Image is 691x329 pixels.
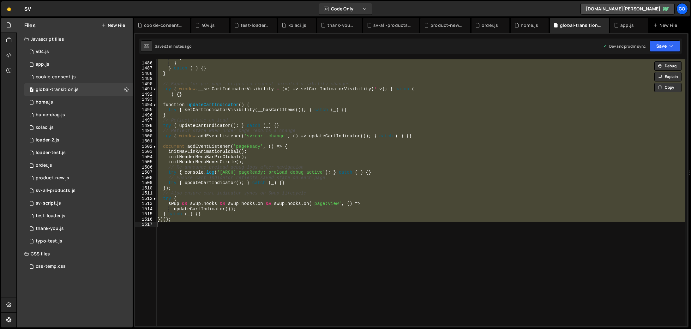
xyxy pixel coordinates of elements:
[135,134,157,139] div: 1500
[36,125,54,130] div: kolaci.js
[135,154,157,160] div: 1504
[560,22,601,28] div: global-transition.js
[135,76,157,81] div: 1489
[135,170,157,175] div: 1507
[135,123,157,129] div: 1498
[135,128,157,134] div: 1499
[24,96,133,109] div: 14248/38890.js
[24,83,133,96] div: 14248/41685.js
[620,22,634,28] div: app.js
[155,44,191,49] div: Saved
[430,22,463,28] div: product-new.js
[654,72,682,81] button: Explain
[650,40,680,52] button: Save
[135,196,157,201] div: 1512
[135,139,157,144] div: 1501
[288,22,306,28] div: kolaci.js
[135,113,157,118] div: 1496
[24,134,133,147] div: 14248/42526.js
[36,137,59,143] div: loader-2.js
[24,260,133,273] div: 14248/38037.css
[135,165,157,170] div: 1506
[135,217,157,222] div: 1516
[24,5,31,13] div: SV
[373,22,412,28] div: sv-all-products.js
[241,22,269,28] div: test-loader.js
[36,175,69,181] div: product-new.js
[135,102,157,108] div: 1494
[36,112,65,118] div: home-drag.js
[36,62,49,67] div: app.js
[653,22,680,28] div: New File
[135,222,157,227] div: 1517
[24,45,133,58] div: 14248/46532.js
[135,118,157,123] div: 1497
[135,201,157,206] div: 1513
[676,3,688,15] a: go
[24,210,133,222] div: 14248/46529.js
[135,149,157,154] div: 1503
[654,61,682,71] button: Debug
[135,61,157,66] div: 1486
[24,197,133,210] div: 14248/36561.js
[135,175,157,181] div: 1508
[135,191,157,196] div: 1511
[135,97,157,102] div: 1493
[30,88,33,93] span: 1
[580,3,675,15] a: [DOMAIN_NAME][PERSON_NAME]
[24,71,133,83] div: 14248/46958.js
[24,235,133,248] div: 14248/43355.js
[603,44,646,49] div: Dev and prod in sync
[319,3,372,15] button: Code Only
[24,121,133,134] div: 14248/45841.js
[135,144,157,149] div: 1502
[24,22,36,29] h2: Files
[36,188,75,194] div: sv-all-products.js
[327,22,354,28] div: thank-you.js
[24,159,133,172] div: 14248/41299.js
[654,83,682,92] button: Copy
[36,213,65,219] div: test-loader.js
[135,159,157,165] div: 1505
[24,172,133,184] div: 14248/39945.js
[135,206,157,212] div: 1514
[144,22,183,28] div: cookie-consent.js
[135,92,157,97] div: 1492
[101,23,125,28] button: New File
[135,66,157,71] div: 1487
[17,248,133,260] div: CSS files
[135,180,157,186] div: 1509
[24,58,133,71] div: 14248/38152.js
[135,81,157,87] div: 1490
[36,200,61,206] div: sv-script.js
[36,150,66,156] div: loader-test.js
[36,49,49,55] div: 404.js
[36,226,64,231] div: thank-you.js
[24,109,133,121] div: 14248/40457.js
[24,222,133,235] div: 14248/42099.js
[36,74,76,80] div: cookie-consent.js
[24,184,133,197] div: 14248/36682.js
[36,163,52,168] div: order.js
[135,186,157,191] div: 1510
[24,147,133,159] div: 14248/42454.js
[135,107,157,113] div: 1495
[36,87,79,93] div: global-transition.js
[1,1,17,16] a: 🤙
[36,264,66,269] div: css-temp.css
[482,22,498,28] div: order.js
[521,22,538,28] div: home.js
[135,71,157,76] div: 1488
[201,22,215,28] div: 404.js
[17,33,133,45] div: Javascript files
[135,87,157,92] div: 1491
[36,238,62,244] div: typo-test.js
[166,44,191,49] div: 3 minutes ago
[36,99,53,105] div: home.js
[135,212,157,217] div: 1515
